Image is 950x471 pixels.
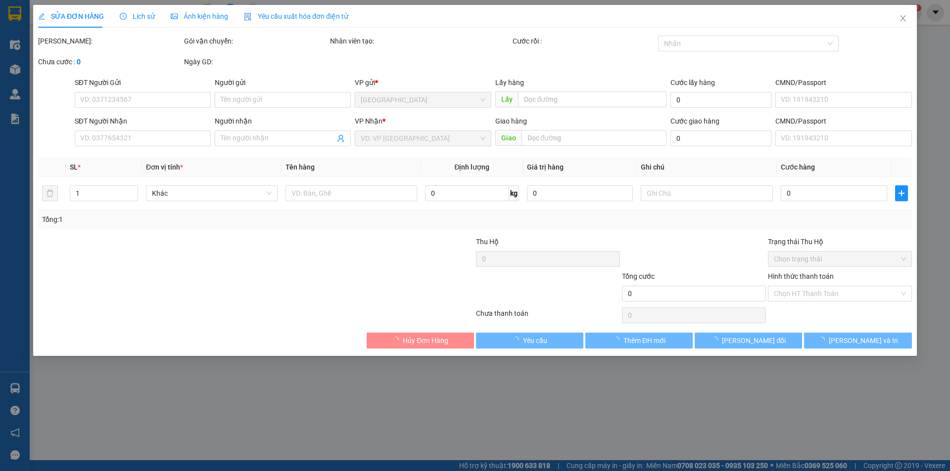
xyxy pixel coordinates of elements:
span: VP Nhận [355,117,383,125]
span: Giao hàng [495,117,527,125]
div: Chưa thanh toán [475,308,621,325]
span: SỬA ĐƠN HÀNG [38,12,104,20]
span: Giá trị hàng [527,163,564,171]
span: close [899,14,907,22]
button: Yêu cầu [476,333,583,348]
span: loading [512,337,523,343]
span: Hủy Đơn Hàng [403,335,448,346]
input: Ghi Chú [641,185,773,201]
div: [GEOGRAPHIC_DATA] [8,8,109,31]
span: Cước hàng [781,163,815,171]
div: SĐT Người Nhận [75,116,211,127]
div: Ngày GD: [184,56,328,67]
span: plus [896,189,907,197]
span: CƯỚC RỒI : [7,69,54,79]
input: Dọc đường [518,91,666,107]
button: delete [42,185,58,201]
input: VD: Bàn, Ghế [285,185,417,201]
input: Dọc đường [522,130,666,146]
span: Khác [152,186,272,201]
span: Tên hàng [285,163,315,171]
div: 0918438034 [8,31,109,44]
span: Đơn vị tính [146,163,183,171]
button: Hủy Đơn Hàng [367,333,474,348]
span: Ảnh kiện hàng [171,12,228,20]
button: [PERSON_NAME] đổi [695,333,802,348]
span: Lấy [495,91,518,107]
div: Tổng: 1 [42,214,367,225]
div: 0918438034 [116,31,195,44]
span: Thu Hộ [476,238,499,246]
span: Thêm ĐH mới [623,335,665,346]
b: 0 [77,58,81,66]
div: CMND/Passport [775,77,911,88]
span: Tổng cước [622,272,655,280]
div: Người gửi [215,77,351,88]
img: icon [244,13,252,21]
span: Định lượng [455,163,490,171]
div: Trạng thái Thu Hộ [768,236,912,247]
span: [PERSON_NAME] đổi [722,335,786,346]
span: user-add [337,134,345,142]
span: loading [712,337,722,343]
button: Close [889,5,917,33]
label: Hình thức thanh toán [768,272,834,280]
div: [PERSON_NAME] [116,8,195,31]
span: loading [392,337,403,343]
div: CMND/Passport [775,116,911,127]
div: Nhân viên tạo: [330,36,511,46]
span: Yêu cầu xuất hóa đơn điện tử [244,12,348,20]
span: picture [171,13,178,20]
span: edit [38,13,45,20]
label: Cước lấy hàng [670,79,715,86]
span: SL [70,163,78,171]
span: Giao [495,130,522,146]
span: loading [613,337,623,343]
span: Chọn trạng thái [774,252,906,266]
span: Gửi: [8,8,24,19]
span: Đà Lạt [361,92,485,107]
span: 72A HTK [130,44,189,62]
div: Người nhận [215,116,351,127]
span: Lịch sử [120,12,155,20]
button: Thêm ĐH mới [585,333,693,348]
button: [PERSON_NAME] và In [805,333,912,348]
span: loading [818,337,829,343]
span: kg [509,185,519,201]
div: Gói vận chuyển: [184,36,328,46]
div: 50.000 [7,68,110,80]
input: Cước giao hàng [670,130,771,146]
div: SĐT Người Gửi [75,77,211,88]
span: clock-circle [120,13,127,20]
div: [PERSON_NAME]: [38,36,182,46]
button: plus [895,185,908,201]
span: Nhận: [116,8,140,19]
span: Lấy hàng [495,79,524,86]
div: VP gửi [355,77,491,88]
input: Cước lấy hàng [670,92,771,108]
th: Ghi chú [637,158,777,177]
div: Cước rồi : [513,36,657,46]
div: Chưa cước : [38,56,182,67]
span: Yêu cầu [523,335,547,346]
span: DĐ: [116,50,130,60]
label: Cước giao hàng [670,117,719,125]
span: [PERSON_NAME] và In [829,335,898,346]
